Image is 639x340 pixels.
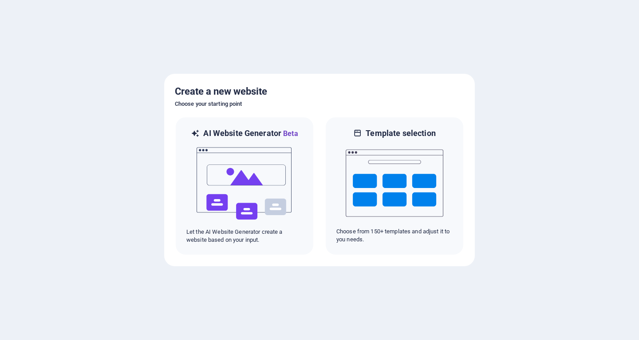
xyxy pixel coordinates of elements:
h6: Choose your starting point [175,99,464,109]
p: Let the AI Website Generator create a website based on your input. [186,228,303,244]
span: Beta [281,129,298,138]
img: ai [196,139,293,228]
h6: Template selection [366,128,435,139]
div: AI Website GeneratorBetaaiLet the AI Website Generator create a website based on your input. [175,116,314,256]
div: Template selectionChoose from 150+ templates and adjust it to you needs. [325,116,464,256]
h6: AI Website Generator [203,128,298,139]
p: Choose from 150+ templates and adjust it to you needs. [336,228,453,244]
h5: Create a new website [175,84,464,99]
